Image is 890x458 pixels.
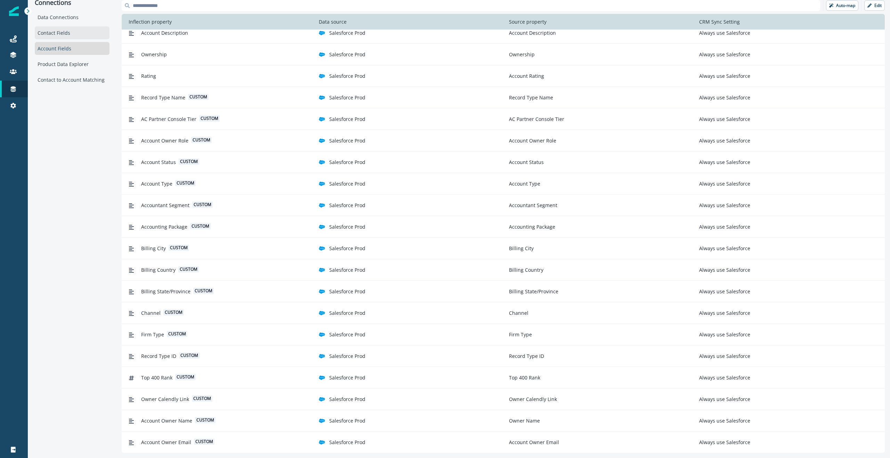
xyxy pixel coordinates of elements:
[141,72,156,80] span: Rating
[506,115,564,123] p: AC Partner Console Tier
[319,353,325,359] img: salesforce
[141,309,161,317] span: Channel
[506,94,553,101] p: Record Type Name
[319,73,325,79] img: salesforce
[506,51,535,58] p: Ownership
[696,18,743,25] p: CRM Sync Setting
[179,352,200,359] span: custom
[319,267,325,273] img: salesforce
[141,29,188,36] span: Account Description
[506,158,544,166] p: Account Status
[179,158,199,165] span: custom
[195,417,216,423] span: custom
[319,439,325,445] img: salesforce
[506,266,543,273] p: Billing Country
[319,310,325,316] img: salesforce
[506,137,556,144] p: Account Owner Role
[696,158,750,166] p: Always use Salesforce
[506,439,559,446] p: Account Owner Email
[178,266,199,272] span: custom
[141,115,196,123] span: AC Partner Console Tier
[141,417,192,424] span: Account Owner Name
[696,180,750,187] p: Always use Salesforce
[696,331,750,338] p: Always use Salesforce
[506,180,540,187] p: Account Type
[329,223,365,230] p: Salesforce Prod
[329,331,365,338] p: Salesforce Prod
[191,137,212,143] span: custom
[506,309,528,317] p: Channel
[874,3,882,8] p: Edit
[329,115,365,123] p: Salesforce Prod
[141,137,188,144] span: Account Owner Role
[696,374,750,381] p: Always use Salesforce
[696,115,750,123] p: Always use Salesforce
[506,374,540,381] p: Top 400 Rank
[188,94,209,100] span: custom
[319,288,325,295] img: salesforce
[696,202,750,209] p: Always use Salesforce
[696,439,750,446] p: Always use Salesforce
[506,245,534,252] p: Billing City
[329,158,365,166] p: Salesforce Prod
[506,223,555,230] p: Accounting Package
[141,352,176,360] span: Record Type ID
[826,0,858,11] button: Auto-map
[175,374,196,380] span: custom
[175,180,196,186] span: custom
[319,30,325,36] img: salesforce
[141,202,189,209] span: Accountant Segment
[329,417,365,424] p: Salesforce Prod
[141,439,191,446] span: Account Owner Email
[193,288,214,294] span: custom
[319,332,325,338] img: salesforce
[141,245,166,252] span: Billing City
[141,395,189,403] span: Owner Calendly Link
[192,202,213,208] span: custom
[199,115,220,122] span: custom
[696,352,750,360] p: Always use Salesforce
[506,18,549,25] p: Source property
[329,202,365,209] p: Salesforce Prod
[696,137,750,144] p: Always use Salesforce
[329,29,365,36] p: Salesforce Prod
[506,29,556,36] p: Account Description
[319,95,325,101] img: salesforce
[329,288,365,295] p: Salesforce Prod
[329,72,365,80] p: Salesforce Prod
[35,58,110,71] div: Product Data Explorer
[35,26,110,39] div: Contact Fields
[194,439,215,445] span: custom
[506,331,532,338] p: Firm Type
[319,138,325,144] img: salesforce
[141,223,187,230] span: Accounting Package
[329,137,365,144] p: Salesforce Prod
[329,309,365,317] p: Salesforce Prod
[9,6,19,16] img: Inflection
[141,331,164,338] span: Firm Type
[319,181,325,187] img: salesforce
[696,245,750,252] p: Always use Salesforce
[319,418,325,424] img: salesforce
[329,51,365,58] p: Salesforce Prod
[506,352,544,360] p: Record Type ID
[141,266,176,273] span: Billing Country
[141,158,176,166] span: Account Status
[329,245,365,252] p: Salesforce Prod
[167,331,187,337] span: custom
[141,180,172,187] span: Account Type
[190,223,211,229] span: custom
[696,223,750,230] p: Always use Salesforce
[35,11,110,24] div: Data Connections
[319,375,325,381] img: salesforce
[329,374,365,381] p: Salesforce Prod
[35,73,110,86] div: Contact to Account Matching
[319,159,325,165] img: salesforce
[329,266,365,273] p: Salesforce Prod
[141,288,191,295] span: Billing State/Province
[696,417,750,424] p: Always use Salesforce
[319,51,325,58] img: salesforce
[329,439,365,446] p: Salesforce Prod
[319,396,325,402] img: salesforce
[319,202,325,208] img: salesforce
